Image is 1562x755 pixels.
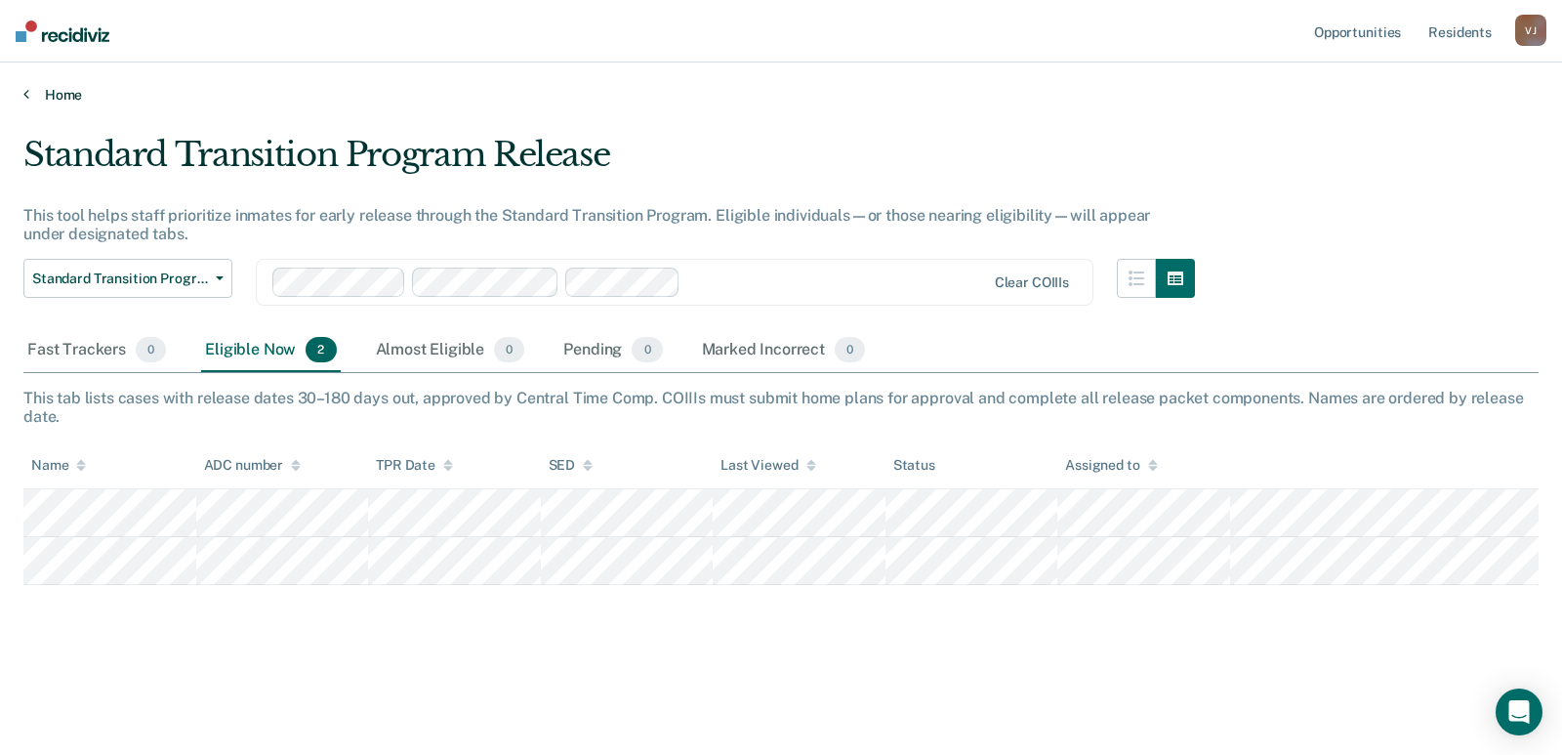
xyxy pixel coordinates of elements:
[1496,689,1542,735] div: Open Intercom Messenger
[698,329,870,372] div: Marked Incorrect0
[376,457,453,474] div: TPR Date
[1515,15,1546,46] button: VJ
[893,457,935,474] div: Status
[23,329,170,372] div: Fast Trackers0
[23,135,1195,190] div: Standard Transition Program Release
[632,337,662,362] span: 0
[1515,15,1546,46] div: V J
[23,259,232,298] button: Standard Transition Program Release
[306,337,336,362] span: 2
[204,457,302,474] div: ADC number
[23,389,1539,426] div: This tab lists cases with release dates 30–180 days out, approved by Central Time Comp. COIIIs mu...
[835,337,865,362] span: 0
[372,329,529,372] div: Almost Eligible0
[201,329,340,372] div: Eligible Now2
[995,274,1069,291] div: Clear COIIIs
[31,457,86,474] div: Name
[720,457,815,474] div: Last Viewed
[16,21,109,42] img: Recidiviz
[23,206,1195,243] div: This tool helps staff prioritize inmates for early release through the Standard Transition Progra...
[549,457,594,474] div: SED
[23,86,1539,104] a: Home
[1065,457,1157,474] div: Assigned to
[559,329,666,372] div: Pending0
[494,337,524,362] span: 0
[32,271,208,287] span: Standard Transition Program Release
[136,337,166,362] span: 0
